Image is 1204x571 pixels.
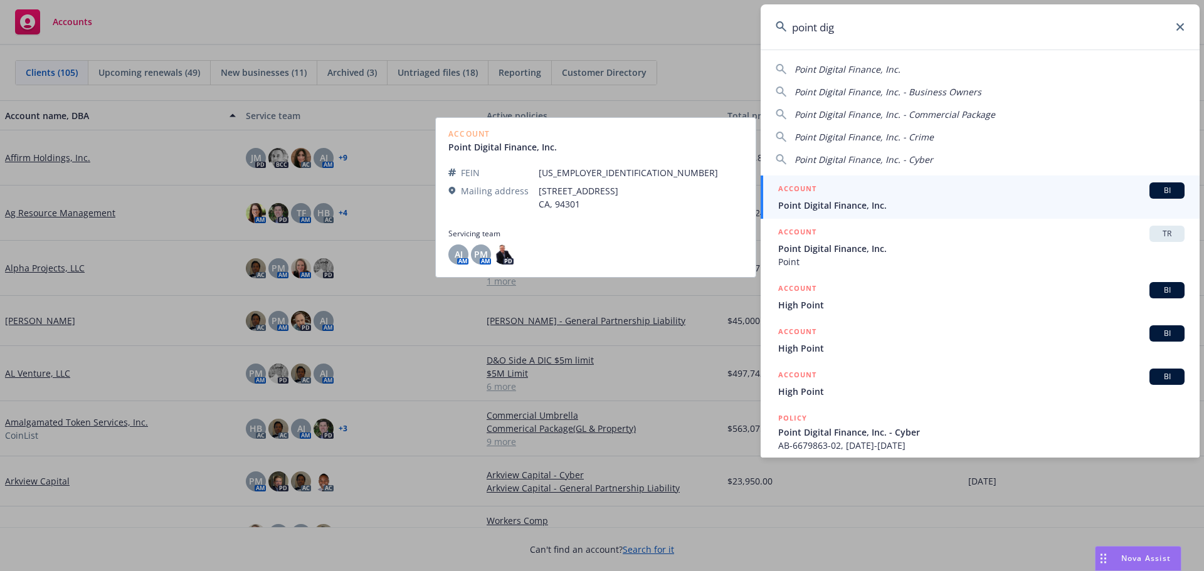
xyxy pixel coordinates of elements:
span: Point Digital Finance, Inc. - Commercial Package [795,108,995,120]
h5: ACCOUNT [778,182,816,197]
span: Point Digital Finance, Inc. [795,63,900,75]
span: Point [778,255,1185,268]
span: BI [1154,185,1180,196]
a: ACCOUNTBIHigh Point [761,362,1200,405]
span: BI [1154,328,1180,339]
button: Nova Assist [1095,546,1181,571]
h5: ACCOUNT [778,369,816,384]
span: Point Digital Finance, Inc. [778,199,1185,212]
input: Search... [761,4,1200,50]
h5: ACCOUNT [778,325,816,340]
a: ACCOUNTBIPoint Digital Finance, Inc. [761,175,1200,219]
span: High Point [778,298,1185,312]
span: Point Digital Finance, Inc. [778,242,1185,255]
h5: ACCOUNT [778,226,816,241]
span: High Point [778,385,1185,398]
span: Nova Assist [1121,553,1171,563]
span: Point Digital Finance, Inc. - Crime [795,131,934,143]
a: ACCOUNTTRPoint Digital Finance, Inc.Point [761,219,1200,275]
a: ACCOUNTBIHigh Point [761,275,1200,318]
span: BI [1154,371,1180,382]
span: High Point [778,342,1185,355]
h5: POLICY [778,412,807,424]
span: TR [1154,228,1180,239]
h5: ACCOUNT [778,282,816,297]
a: ACCOUNTBIHigh Point [761,318,1200,362]
span: AB-6679863-02, [DATE]-[DATE] [778,439,1185,452]
span: Point Digital Finance, Inc. - Cyber [778,426,1185,439]
a: POLICYPoint Digital Finance, Inc. - CyberAB-6679863-02, [DATE]-[DATE] [761,405,1200,459]
span: Point Digital Finance, Inc. - Cyber [795,154,933,165]
div: Drag to move [1096,547,1111,570]
span: Point Digital Finance, Inc. - Business Owners [795,86,981,98]
span: BI [1154,285,1180,296]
